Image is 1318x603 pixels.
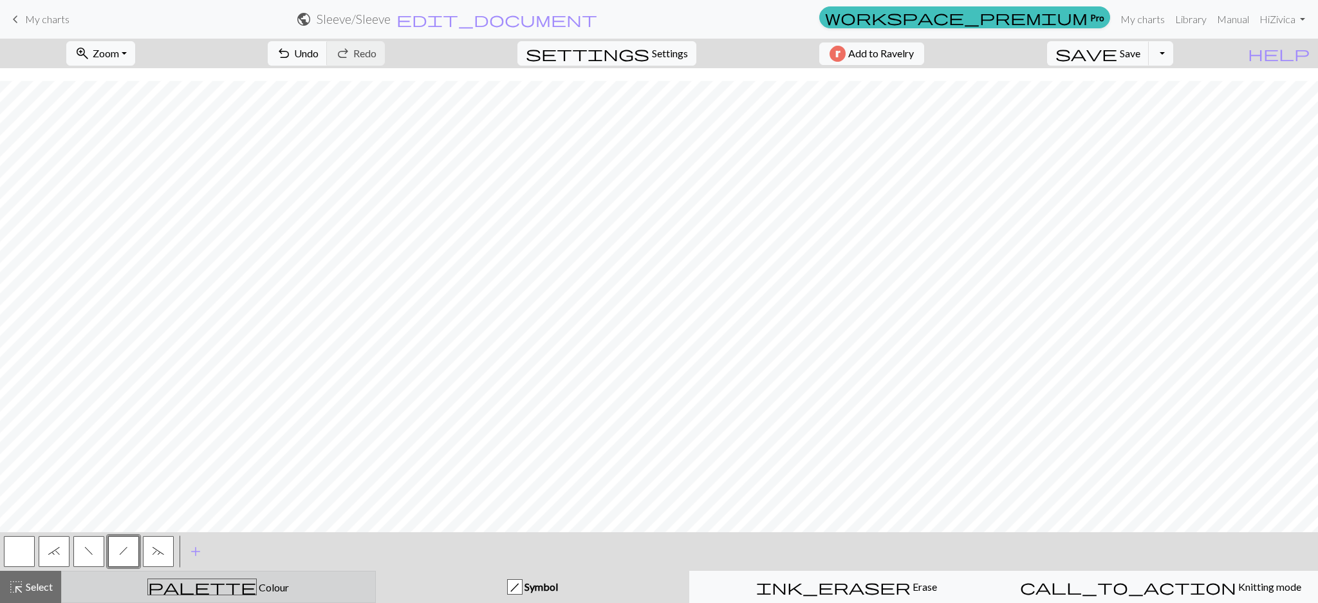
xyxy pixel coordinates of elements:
[911,580,937,593] span: Erase
[1047,41,1149,66] button: Save
[48,546,60,556] span: 3+ stitch right twist
[1020,578,1236,596] span: call_to_action
[652,46,688,61] span: Settings
[1254,6,1310,32] a: HiZivica
[108,536,139,567] button: h
[8,10,23,28] span: keyboard_arrow_left
[294,47,319,59] span: Undo
[24,580,53,593] span: Select
[25,13,70,25] span: My charts
[819,42,924,65] button: Add to Ravelry
[526,46,649,61] i: Settings
[317,12,391,26] h2: Sleeve / Sleeve
[73,536,104,567] button: f
[93,47,119,59] span: Zoom
[84,546,93,556] span: left leaning decrease
[830,46,846,62] img: Ravelry
[376,571,689,603] button: h Symbol
[1055,44,1117,62] span: save
[188,543,203,561] span: add
[517,41,696,66] button: SettingsSettings
[396,10,597,28] span: edit_document
[153,546,164,556] span: 3+ stitch left twist
[1212,6,1254,32] a: Manual
[257,581,289,593] span: Colour
[276,44,292,62] span: undo
[825,8,1088,26] span: workspace_premium
[268,41,328,66] button: Undo
[119,546,128,556] span: right leaning decrease
[756,578,911,596] span: ink_eraser
[66,41,135,66] button: Zoom
[1170,6,1212,32] a: Library
[8,8,70,30] a: My charts
[1248,44,1310,62] span: help
[1120,47,1140,59] span: Save
[523,580,558,593] span: Symbol
[819,6,1110,28] a: Pro
[61,571,376,603] button: Colour
[689,571,1004,603] button: Erase
[75,44,90,62] span: zoom_in
[143,536,174,567] button: ~
[39,536,70,567] button: `
[1236,580,1301,593] span: Knitting mode
[148,578,256,596] span: palette
[508,580,522,595] div: h
[526,44,649,62] span: settings
[296,10,311,28] span: public
[1003,571,1318,603] button: Knitting mode
[848,46,914,62] span: Add to Ravelry
[1115,6,1170,32] a: My charts
[8,578,24,596] span: highlight_alt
